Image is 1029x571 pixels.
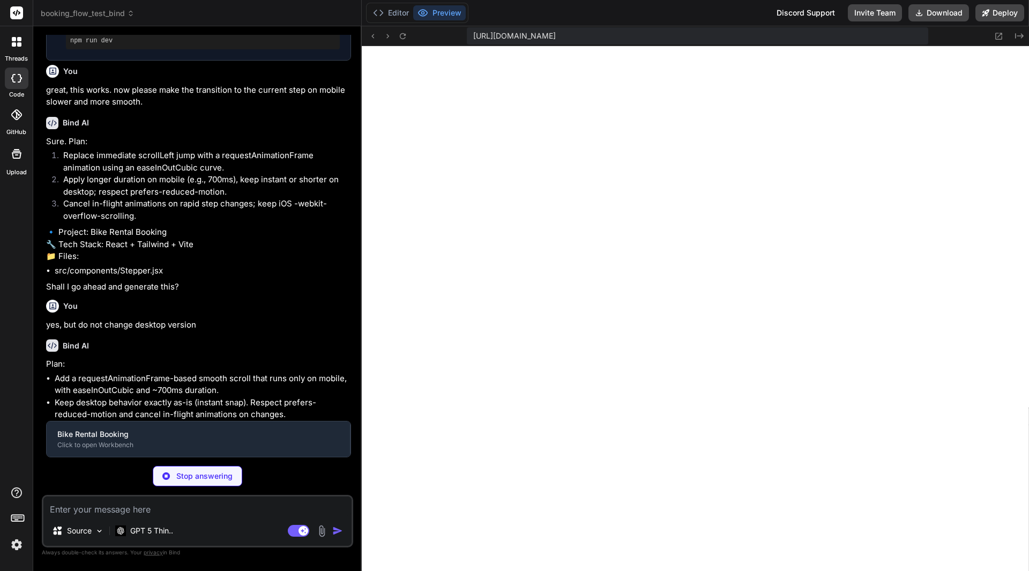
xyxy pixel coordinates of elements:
[67,525,92,536] p: Source
[46,84,351,108] p: great, this works. now please make the transition to the current step on mobile slower and more s...
[55,397,351,421] li: Keep desktop behavior exactly as-is (instant snap). Respect prefers-reduced-motion and cancel in-...
[5,54,28,63] label: threads
[63,301,78,312] h6: You
[57,429,339,440] div: Bike Rental Booking
[57,441,339,449] div: Click to open Workbench
[770,4,841,21] div: Discord Support
[46,281,351,293] p: Shall I go ahead and generate this?
[332,525,343,536] img: icon
[47,421,350,457] button: Bike Rental BookingClick to open Workbench
[55,265,351,277] li: src/components/Stepper.jsx
[9,90,24,99] label: code
[46,358,351,370] p: Plan:
[6,168,27,177] label: Upload
[130,525,173,536] p: GPT 5 Thin..
[46,226,351,263] p: 🔹 Project: Bike Rental Booking 🔧 Tech Stack: React + Tailwind + Vite 📁 Files:
[63,117,89,128] h6: Bind AI
[55,150,351,174] li: Replace immediate scrollLeft jump with a requestAnimationFrame animation using an easeInOutCubic ...
[55,174,351,198] li: Apply longer duration on mobile (e.g., 700ms), keep instant or shorter on desktop; respect prefer...
[975,4,1024,21] button: Deploy
[473,31,556,41] span: [URL][DOMAIN_NAME]
[316,525,328,537] img: attachment
[55,198,351,222] li: Cancel in-flight animations on rapid step changes; keep iOS -webkit-overflow-scrolling.
[115,525,126,536] img: GPT 5 Thinking High
[176,471,233,481] p: Stop answering
[848,4,902,21] button: Invite Team
[41,8,135,19] span: booking_flow_test_bind
[8,536,26,554] img: settings
[144,549,163,555] span: privacy
[46,136,351,148] p: Sure. Plan:
[70,36,335,45] pre: npm run dev
[413,5,466,20] button: Preview
[908,4,969,21] button: Download
[6,128,26,137] label: GitHub
[63,66,78,77] h6: You
[46,319,351,331] p: yes, but do not change desktop version
[63,340,89,351] h6: Bind AI
[42,547,353,558] p: Always double-check its answers. Your in Bind
[95,526,104,536] img: Pick Models
[55,373,351,397] li: Add a requestAnimationFrame-based smooth scroll that runs only on mobile, with easeInOutCubic and...
[369,5,413,20] button: Editor
[362,46,1029,571] iframe: Preview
